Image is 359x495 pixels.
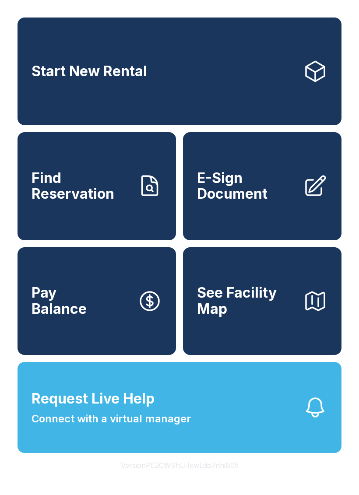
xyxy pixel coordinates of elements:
a: PayBalance [18,247,176,355]
button: See Facility Map [183,247,341,355]
span: E-Sign Document [197,170,296,202]
a: Start New Rental [18,18,341,125]
span: Start New Rental [32,63,147,80]
button: VersionPE2CWShLHxwLdo7nhiB05 [114,453,246,477]
a: Find Reservation [18,132,176,240]
button: Request Live HelpConnect with a virtual manager [18,362,341,453]
span: Connect with a virtual manager [32,411,191,427]
a: E-Sign Document [183,132,341,240]
span: See Facility Map [197,285,296,317]
span: Find Reservation [32,170,130,202]
span: Pay Balance [32,285,87,317]
span: Request Live Help [32,388,155,409]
